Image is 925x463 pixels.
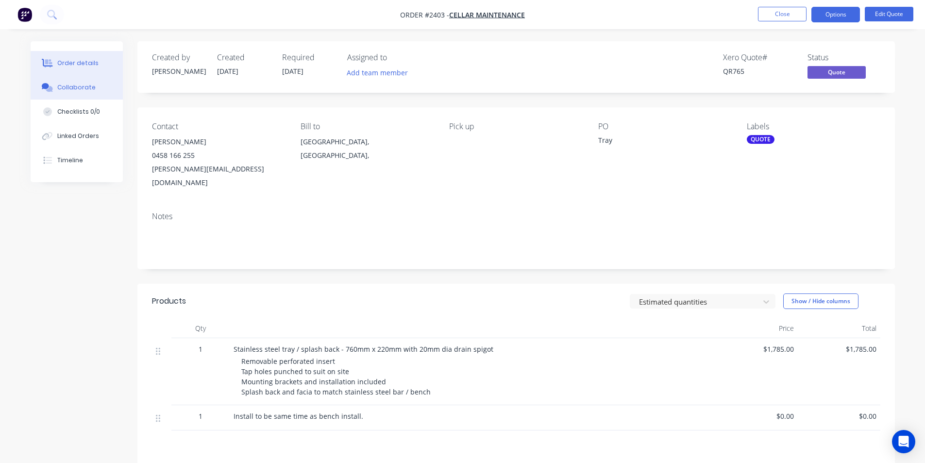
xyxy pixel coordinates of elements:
[598,135,720,149] div: Tray
[217,67,238,76] span: [DATE]
[57,59,99,68] div: Order details
[152,135,285,189] div: [PERSON_NAME]0458 166 255[PERSON_NAME][EMAIL_ADDRESS][DOMAIN_NAME]
[715,319,798,338] div: Price
[217,53,270,62] div: Created
[31,75,123,100] button: Collaborate
[31,124,123,148] button: Linked Orders
[152,122,285,131] div: Contact
[723,53,796,62] div: Xero Quote #
[598,122,731,131] div: PO
[798,319,880,338] div: Total
[152,149,285,162] div: 0458 166 255
[449,10,525,19] a: Cellar Maintenance
[347,66,413,79] button: Add team member
[811,7,860,22] button: Options
[341,66,413,79] button: Add team member
[234,344,493,354] span: Stainless steel tray / splash back - 760mm x 220mm with 20mm dia drain spigot
[57,107,100,116] div: Checklists 0/0
[31,148,123,172] button: Timeline
[400,10,449,19] span: Order #2403 -
[758,7,807,21] button: Close
[152,53,205,62] div: Created by
[865,7,913,21] button: Edit Quote
[347,53,444,62] div: Assigned to
[282,67,303,76] span: [DATE]
[152,135,285,149] div: [PERSON_NAME]
[57,156,83,165] div: Timeline
[719,411,794,421] span: $0.00
[57,132,99,140] div: Linked Orders
[301,135,434,162] div: [GEOGRAPHIC_DATA], [GEOGRAPHIC_DATA],
[449,122,582,131] div: Pick up
[17,7,32,22] img: Factory
[892,430,915,453] div: Open Intercom Messenger
[152,162,285,189] div: [PERSON_NAME][EMAIL_ADDRESS][DOMAIN_NAME]
[152,66,205,76] div: [PERSON_NAME]
[171,319,230,338] div: Qty
[747,122,880,131] div: Labels
[282,53,336,62] div: Required
[234,412,363,421] span: Install to be same time as bench install.
[802,411,876,421] span: $0.00
[199,411,202,421] span: 1
[152,212,880,221] div: Notes
[747,135,774,144] div: QUOTE
[802,344,876,354] span: $1,785.00
[241,357,431,396] span: Removable perforated insert Tap holes punched to suit on site Mounting brackets and installation ...
[152,295,186,307] div: Products
[719,344,794,354] span: $1,785.00
[57,83,96,92] div: Collaborate
[31,51,123,75] button: Order details
[783,293,858,309] button: Show / Hide columns
[723,66,796,76] div: QR765
[31,100,123,124] button: Checklists 0/0
[301,122,434,131] div: Bill to
[301,135,434,166] div: [GEOGRAPHIC_DATA], [GEOGRAPHIC_DATA],
[199,344,202,354] span: 1
[807,66,866,78] span: Quote
[807,53,880,62] div: Status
